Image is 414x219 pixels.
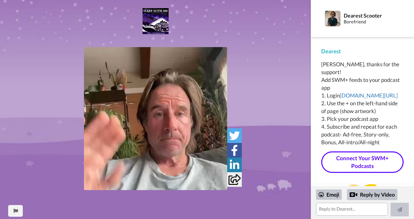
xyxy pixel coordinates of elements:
div: Dearest [321,47,404,55]
div: Reply by Video [347,189,397,200]
div: Reply by Video [350,191,357,199]
img: 83485a53-6501-4217-8d7b-411c46575932-thumb.jpg [84,47,227,190]
div: Dearest Scooter [344,12,403,19]
img: Profile Image [325,11,340,26]
div: Emoji [316,189,342,200]
img: 294b7222-5d30-48a4-b5ee-0c7ffb5e09b2 [143,8,169,34]
a: Connect Your SWM+ Podcasts [321,151,404,173]
a: [DOMAIN_NAME][URL] [340,92,398,99]
div: Borefriend [344,19,403,25]
div: [PERSON_NAME], thanks for the support! Add SWM+ feeds to your podcast app 1. Login 2. Use the + o... [321,60,404,146]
